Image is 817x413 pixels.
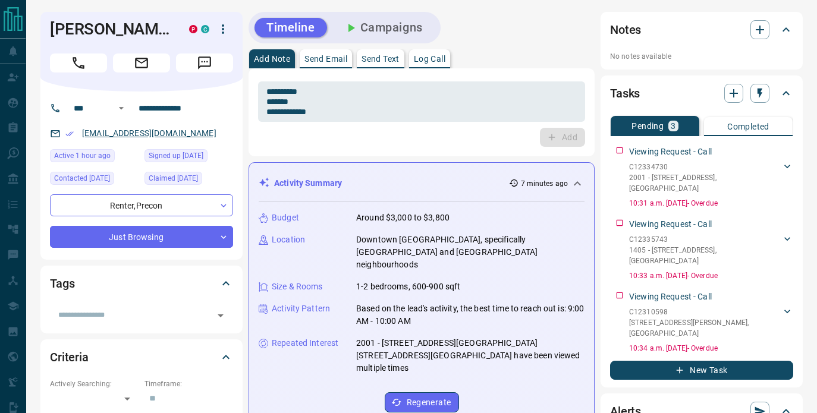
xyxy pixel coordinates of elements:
[356,280,460,293] p: 1-2 bedrooms, 600-900 sqft
[629,307,781,317] p: C12310598
[149,150,203,162] span: Signed up [DATE]
[201,25,209,33] div: condos.ca
[629,343,793,354] p: 10:34 a.m. [DATE] - Overdue
[113,53,170,72] span: Email
[629,232,793,269] div: C123357431405 - [STREET_ADDRESS],[GEOGRAPHIC_DATA]
[629,245,781,266] p: 1405 - [STREET_ADDRESS] , [GEOGRAPHIC_DATA]
[356,337,585,374] p: 2001 - [STREET_ADDRESS][GEOGRAPHIC_DATA][STREET_ADDRESS][GEOGRAPHIC_DATA] have been viewed multip...
[272,302,330,315] p: Activity Pattern
[50,20,171,39] h1: [PERSON_NAME]
[176,53,233,72] span: Message
[356,302,585,327] p: Based on the lead's activity, the best time to reach out is: 9:00 AM - 10:00 AM
[629,159,793,196] div: C123347302001 - [STREET_ADDRESS],[GEOGRAPHIC_DATA]
[629,146,712,158] p: Viewing Request - Call
[272,212,299,224] p: Budget
[50,269,233,298] div: Tags
[50,149,139,166] div: Sat Aug 16 2025
[54,172,110,184] span: Contacted [DATE]
[631,122,664,130] p: Pending
[610,15,793,44] div: Notes
[629,198,793,209] p: 10:31 a.m. [DATE] - Overdue
[629,317,781,339] p: [STREET_ADDRESS][PERSON_NAME] , [GEOGRAPHIC_DATA]
[629,172,781,194] p: 2001 - [STREET_ADDRESS] , [GEOGRAPHIC_DATA]
[610,84,640,103] h2: Tasks
[50,274,74,293] h2: Tags
[414,55,445,63] p: Log Call
[50,172,139,188] div: Sat Jan 20 2024
[356,234,585,271] p: Downtown [GEOGRAPHIC_DATA], specifically [GEOGRAPHIC_DATA] and [GEOGRAPHIC_DATA] neighbourhoods
[254,55,290,63] p: Add Note
[629,304,793,341] div: C12310598[STREET_ADDRESS][PERSON_NAME],[GEOGRAPHIC_DATA]
[272,234,305,246] p: Location
[114,101,128,115] button: Open
[50,194,233,216] div: Renter , Precon
[65,130,74,138] svg: Email Verified
[521,178,568,189] p: 7 minutes ago
[356,212,450,224] p: Around $3,000 to $3,800
[50,348,89,367] h2: Criteria
[629,234,781,245] p: C12335743
[82,128,216,138] a: [EMAIL_ADDRESS][DOMAIN_NAME]
[189,25,197,33] div: property.ca
[149,172,198,184] span: Claimed [DATE]
[274,177,342,190] p: Activity Summary
[385,392,459,412] button: Regenerate
[272,280,323,293] p: Size & Rooms
[727,122,769,131] p: Completed
[144,172,233,188] div: Thu Feb 22 2024
[144,149,233,166] div: Mon Apr 11 2022
[259,172,585,194] div: Activity Summary7 minutes ago
[272,337,338,349] p: Repeated Interest
[629,162,781,172] p: C12334730
[610,79,793,108] div: Tasks
[362,55,400,63] p: Send Text
[54,150,111,162] span: Active 1 hour ago
[50,379,139,389] p: Actively Searching:
[610,361,793,380] button: New Task
[50,53,107,72] span: Call
[610,20,641,39] h2: Notes
[50,343,233,371] div: Criteria
[629,270,793,281] p: 10:33 a.m. [DATE] - Overdue
[332,18,435,37] button: Campaigns
[50,226,233,248] div: Just Browsing
[144,379,233,389] p: Timeframe:
[610,51,793,62] p: No notes available
[212,307,229,324] button: Open
[254,18,327,37] button: Timeline
[304,55,347,63] p: Send Email
[629,291,712,303] p: Viewing Request - Call
[629,218,712,231] p: Viewing Request - Call
[671,122,675,130] p: 3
